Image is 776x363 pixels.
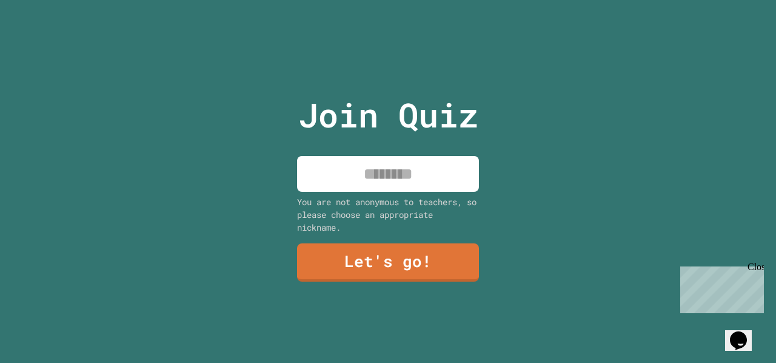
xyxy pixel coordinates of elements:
[675,262,764,313] iframe: chat widget
[5,5,84,77] div: Chat with us now!Close
[725,314,764,351] iframe: chat widget
[297,243,479,282] a: Let's go!
[297,195,479,234] div: You are not anonymous to teachers, so please choose an appropriate nickname.
[298,90,478,140] p: Join Quiz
